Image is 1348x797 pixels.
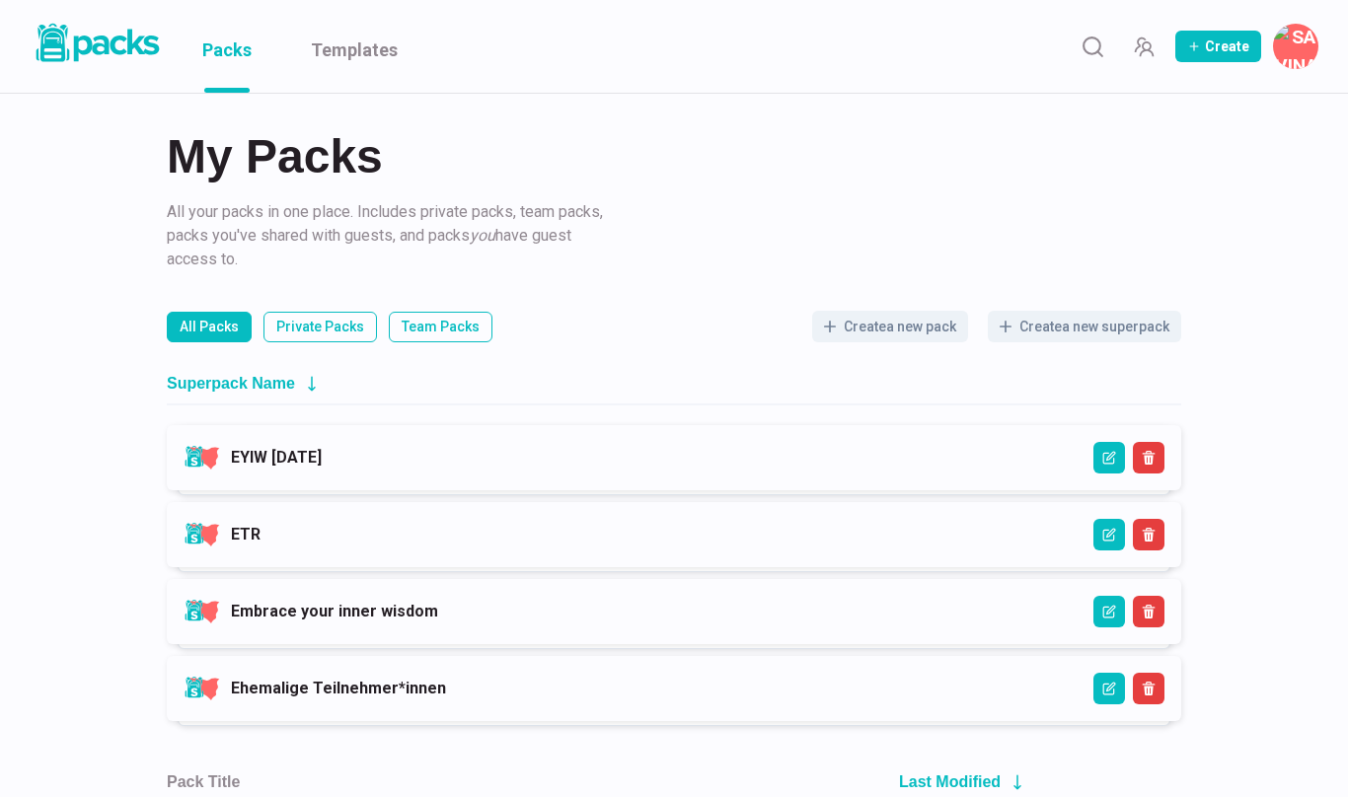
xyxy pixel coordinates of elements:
button: Delete Superpack [1133,442,1164,473]
a: Packs logo [30,20,163,73]
h2: Last Modified [899,772,1001,791]
button: Edit [1093,596,1125,627]
p: All your packs in one place. Includes private packs, team packs, packs you've shared with guests,... [167,200,611,271]
button: Edit [1093,442,1125,473]
h2: Pack Title [167,772,240,791]
button: Create Pack [1175,31,1261,62]
button: Savina Tilmann [1273,24,1318,69]
button: Manage Team Invites [1124,27,1163,66]
p: Private Packs [276,317,364,337]
button: Search [1073,27,1112,66]
button: Createa new pack [812,311,968,342]
h2: My Packs [167,133,1181,181]
img: Packs logo [30,20,163,66]
button: Edit [1093,673,1125,704]
button: Delete Superpack [1133,519,1164,550]
button: Delete Superpack [1133,596,1164,627]
button: Edit [1093,519,1125,550]
p: Team Packs [402,317,480,337]
h2: Superpack Name [167,374,295,393]
button: Createa new superpack [988,311,1181,342]
button: Delete Superpack [1133,673,1164,704]
i: you [470,226,495,245]
p: All Packs [180,317,239,337]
